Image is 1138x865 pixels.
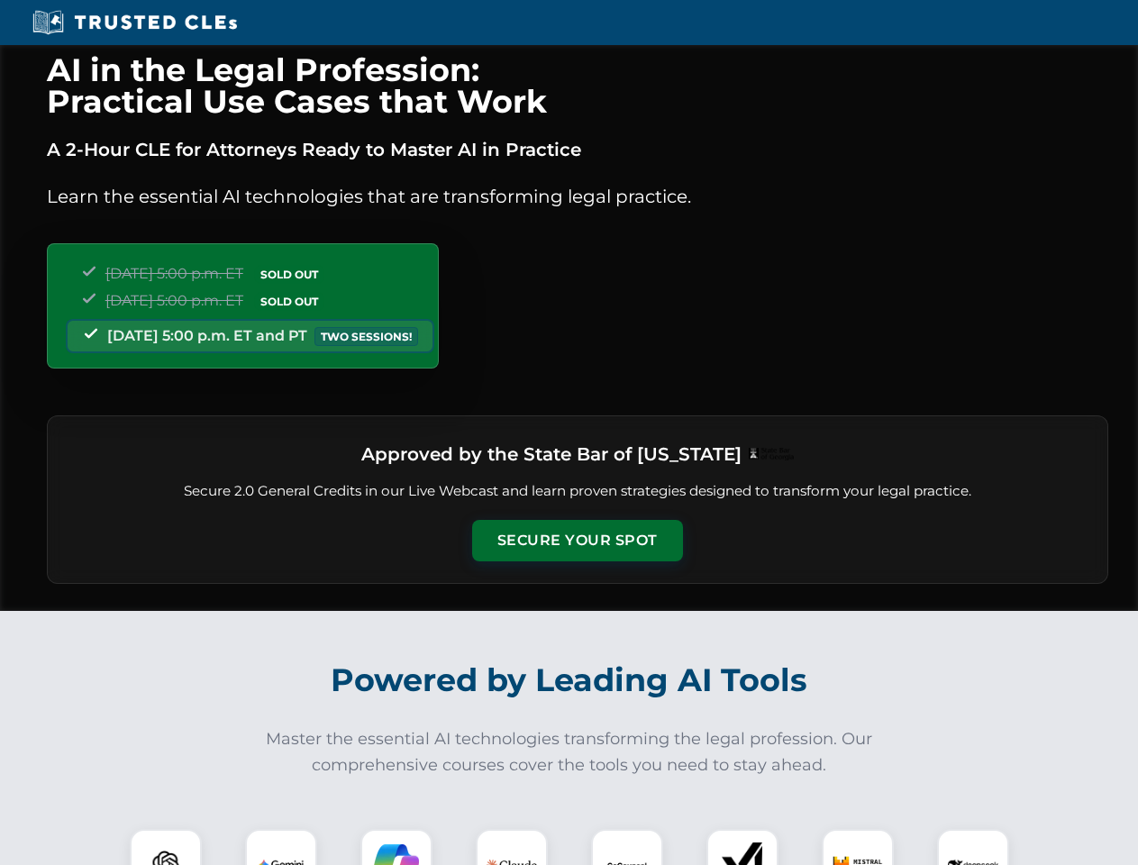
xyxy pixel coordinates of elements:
[47,182,1108,211] p: Learn the essential AI technologies that are transforming legal practice.
[749,448,794,460] img: Logo
[70,649,1069,712] h2: Powered by Leading AI Tools
[361,438,742,470] h3: Approved by the State Bar of [US_STATE]
[47,135,1108,164] p: A 2-Hour CLE for Attorneys Ready to Master AI in Practice
[254,726,885,778] p: Master the essential AI technologies transforming the legal profession. Our comprehensive courses...
[27,9,242,36] img: Trusted CLEs
[105,292,243,309] span: [DATE] 5:00 p.m. ET
[105,265,243,282] span: [DATE] 5:00 p.m. ET
[69,481,1086,502] p: Secure 2.0 General Credits in our Live Webcast and learn proven strategies designed to transform ...
[254,265,324,284] span: SOLD OUT
[47,54,1108,117] h1: AI in the Legal Profession: Practical Use Cases that Work
[254,292,324,311] span: SOLD OUT
[472,520,683,561] button: Secure Your Spot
